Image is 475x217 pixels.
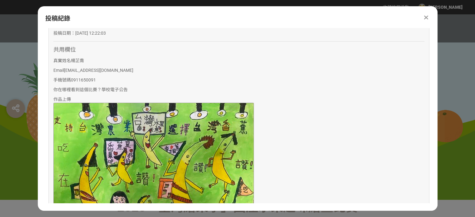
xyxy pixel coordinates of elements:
[53,87,101,92] span: 你在哪裡看到這個比賽？
[53,77,71,82] span: 手機號碼
[71,77,96,82] span: 0911650091
[53,58,71,63] span: 真實姓名
[53,31,75,36] span: 投稿日期：
[101,87,128,92] span: 學校電子公告
[53,68,64,73] span: Email
[53,97,71,102] span: 作品上傳
[64,68,133,73] span: [EMAIL_ADDRESS][DOMAIN_NAME]
[53,46,424,53] h3: 共用欄位
[71,58,84,63] span: 楊芷喬
[45,14,430,23] div: 投稿紀錄
[75,31,106,36] span: [DATE] 12:22:03
[383,5,409,10] span: 收藏這個活動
